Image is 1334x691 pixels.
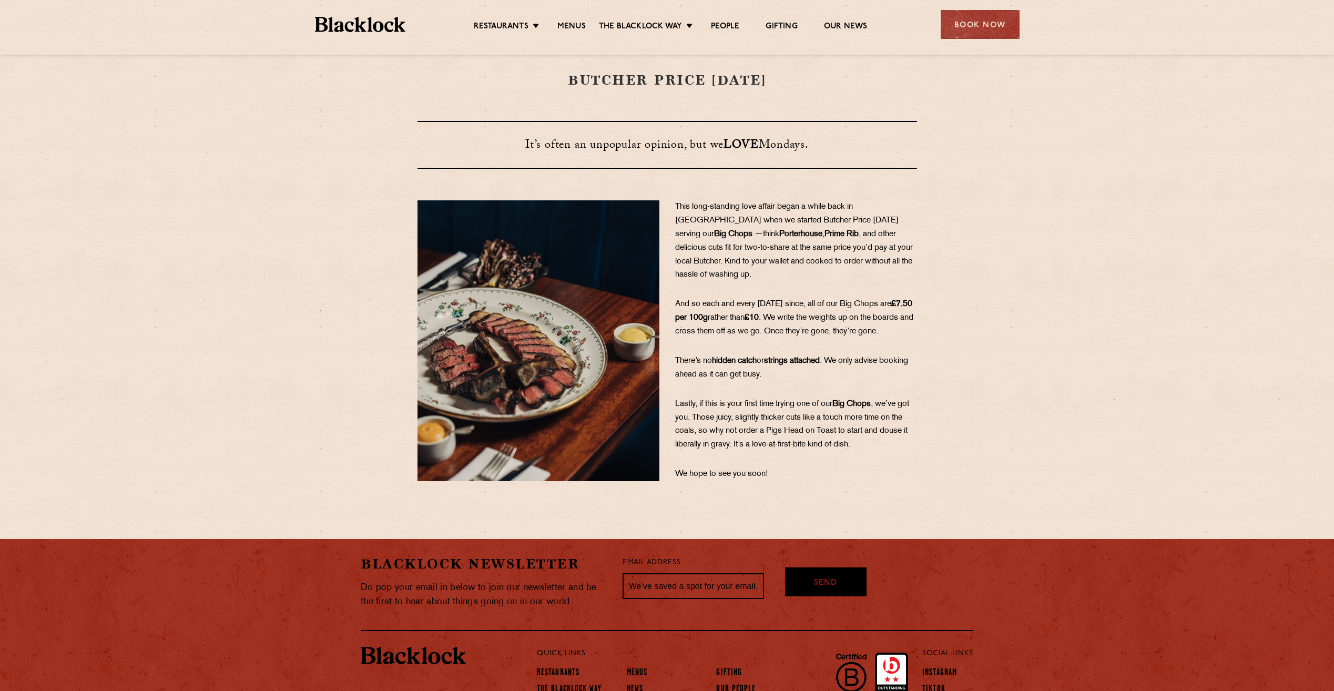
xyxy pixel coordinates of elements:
[814,577,837,590] span: Send
[361,581,607,609] p: Do pop your email in below to join our newsletter and be the first to hear about things going on ...
[712,357,757,365] b: hidden catch
[361,555,607,573] h2: Blacklock Newsletter
[711,22,739,33] a: People
[568,73,766,87] strong: Butcher Price [DATE]
[675,357,712,365] span: There’s no
[716,668,742,679] a: Gifting
[824,22,868,33] a: Our News
[757,357,764,365] span: or
[675,470,768,478] span: We hope to see you soon!
[315,17,406,32] img: BL_Textured_Logo-footer-cropped.svg
[714,230,752,238] b: Big Chops
[763,230,779,238] span: think
[675,357,908,379] span: . We only advise booking ahead as it can get busy.
[675,314,913,336] span: . We write the weights up on the boards and cross them off as we go. Once they’re gone, they’re g...
[627,668,648,679] a: Menus
[599,22,682,33] a: The Blacklock Way
[675,203,899,238] span: This long-standing love affair began a while back in [GEOGRAPHIC_DATA] when we started Butcher Pr...
[557,22,586,33] a: Menus
[922,647,973,660] p: Social Links
[755,230,763,238] span: —​​​​​​​
[824,230,844,238] b: Prime
[623,573,764,599] input: We’ve saved a spot for your email...
[847,230,859,238] b: Rib
[724,136,758,156] b: LOVE
[675,400,909,449] span: , we’ve got you. Those juicy, slightly thicker cuts like a touch more time on the coals, so why n...
[708,314,745,322] span: rather than
[623,557,680,569] label: Email Address
[474,22,528,33] a: Restaurants
[922,668,957,679] a: Instagram
[822,230,824,238] span: ,
[537,668,579,679] a: Restaurants
[764,357,820,365] b: strings attached
[745,314,759,322] b: £10
[941,10,1020,39] div: Book Now
[779,230,822,238] b: Porterhouse
[525,136,724,156] span: ​​​​​​​It’s often an unpopular opinion, but we
[766,22,797,33] a: Gifting
[537,647,888,660] p: Quick Links
[759,136,809,156] span: Mondays.
[832,400,871,408] b: Big Chops
[361,647,466,665] img: BL_Textured_Logo-footer-cropped.svg
[675,400,832,408] span: ​​​​​​​Lastly, if this is your first time trying one of our
[675,300,891,308] span: And so each and every [DATE] since, all of our Big Chops are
